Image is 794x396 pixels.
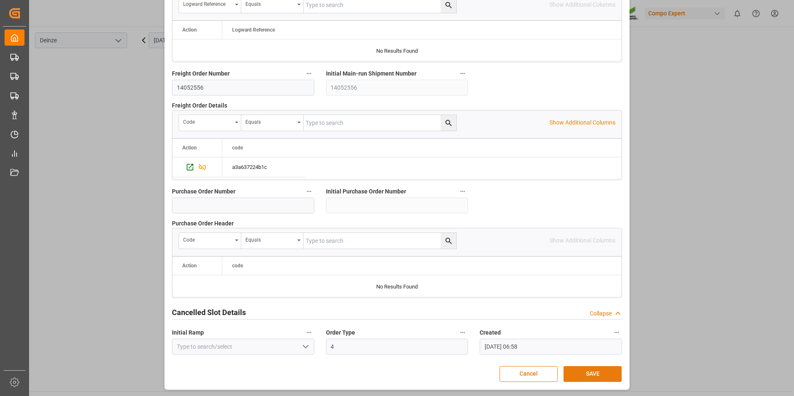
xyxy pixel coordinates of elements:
[564,366,622,382] button: SAVE
[304,327,314,338] button: Initial Ramp
[304,68,314,79] button: Freight Order Number
[232,145,243,151] span: code
[480,328,501,337] span: Created
[172,157,222,177] div: Press SPACE to select this row.
[480,339,622,354] input: DD.MM.YYYY HH:MM
[457,327,468,338] button: Order Type
[590,309,612,318] div: Collapse
[549,118,615,127] p: Show Additional Columns
[172,101,227,110] span: Freight Order Details
[232,263,243,269] span: code
[611,327,622,338] button: Created
[304,115,456,131] input: Type to search
[179,233,241,249] button: open menu
[457,68,468,79] button: Initial Main-run Shipment Number
[182,27,197,33] div: Action
[222,157,305,177] div: a3a637224b1c
[172,339,314,354] input: Type to search/select
[182,145,197,151] div: Action
[304,186,314,197] button: Purchase Order Number
[326,328,355,337] span: Order Type
[172,328,204,337] span: Initial Ramp
[304,233,456,249] input: Type to search
[241,233,304,249] button: open menu
[326,187,406,196] span: Initial Purchase Order Number
[441,233,456,249] button: search button
[183,234,232,244] div: code
[500,366,558,382] button: Cancel
[245,234,294,244] div: Equals
[172,219,234,228] span: Purchase Order Header
[457,186,468,197] button: Initial Purchase Order Number
[172,307,246,318] h2: Cancelled Slot Details
[222,157,305,177] div: Press SPACE to select this row.
[183,116,232,126] div: code
[245,116,294,126] div: Equals
[326,69,417,78] span: Initial Main-run Shipment Number
[172,69,230,78] span: Freight Order Number
[441,115,456,131] button: search button
[299,340,311,353] button: open menu
[241,115,304,131] button: open menu
[182,263,197,269] div: Action
[232,27,275,33] span: Logward Reference
[179,115,241,131] button: open menu
[172,187,235,196] span: Purchase Order Number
